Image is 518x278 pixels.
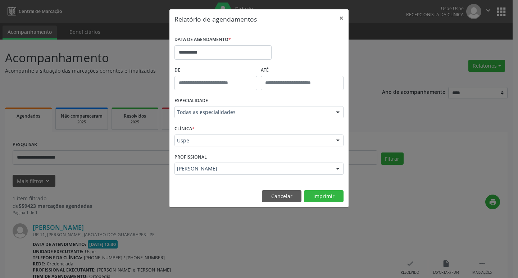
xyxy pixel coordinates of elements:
[177,109,329,116] span: Todas as especialidades
[174,95,208,106] label: ESPECIALIDADE
[262,190,301,202] button: Cancelar
[174,34,231,45] label: DATA DE AGENDAMENTO
[174,151,207,163] label: PROFISSIONAL
[177,165,329,172] span: [PERSON_NAME]
[304,190,344,202] button: Imprimir
[261,65,344,76] label: ATÉ
[174,123,195,135] label: CLÍNICA
[174,65,257,76] label: De
[177,137,329,144] span: Uspe
[174,14,257,24] h5: Relatório de agendamentos
[334,9,349,27] button: Close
